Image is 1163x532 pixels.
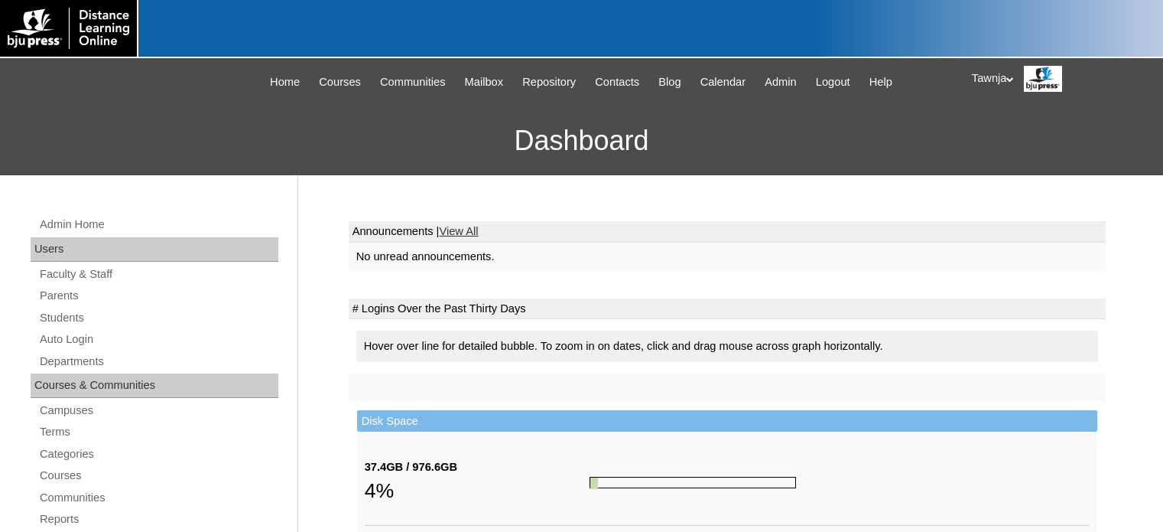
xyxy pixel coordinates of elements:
img: Tawnja / Distance Learning Online Staff [1024,66,1062,92]
a: Auto Login [38,330,278,349]
div: Courses & Communities [31,374,278,398]
span: Communities [380,73,446,91]
a: Faculty & Staff [38,265,278,284]
a: Logout [808,73,858,91]
a: Reports [38,510,278,529]
a: Departments [38,352,278,371]
td: No unread announcements. [349,243,1106,271]
a: Communities [38,488,278,508]
a: Mailbox [457,73,512,91]
a: Contacts [587,73,647,91]
a: Courses [311,73,369,91]
td: Disk Space [357,410,1097,432]
div: 4% [365,475,590,506]
div: 37.4GB / 976.6GB [365,459,590,475]
img: logo-white.png [8,8,129,49]
a: Courses [38,466,278,485]
span: Calendar [700,73,746,91]
a: Students [38,308,278,328]
a: Admin [757,73,804,91]
span: Home [270,73,300,91]
a: Blog [651,73,688,91]
a: Repository [515,73,583,91]
div: Hover over line for detailed bubble. To zoom in on dates, click and drag mouse across graph horiz... [356,331,1098,362]
a: Help [862,73,900,91]
h3: Dashboard [8,106,1155,175]
span: Mailbox [465,73,504,91]
a: Calendar [693,73,753,91]
span: Courses [319,73,361,91]
span: Help [869,73,892,91]
a: Communities [372,73,453,91]
a: Admin Home [38,215,278,234]
span: Logout [816,73,850,91]
span: Contacts [595,73,639,91]
div: Users [31,237,278,262]
a: Parents [38,286,278,305]
a: Categories [38,445,278,464]
td: Announcements | [349,221,1106,243]
a: Campuses [38,401,278,420]
span: Repository [522,73,576,91]
a: View All [439,225,478,237]
a: Terms [38,423,278,442]
span: Blog [658,73,681,91]
div: Tawnja [972,66,1148,92]
td: # Logins Over the Past Thirty Days [349,299,1106,320]
a: Home [262,73,307,91]
span: Admin [765,73,797,91]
